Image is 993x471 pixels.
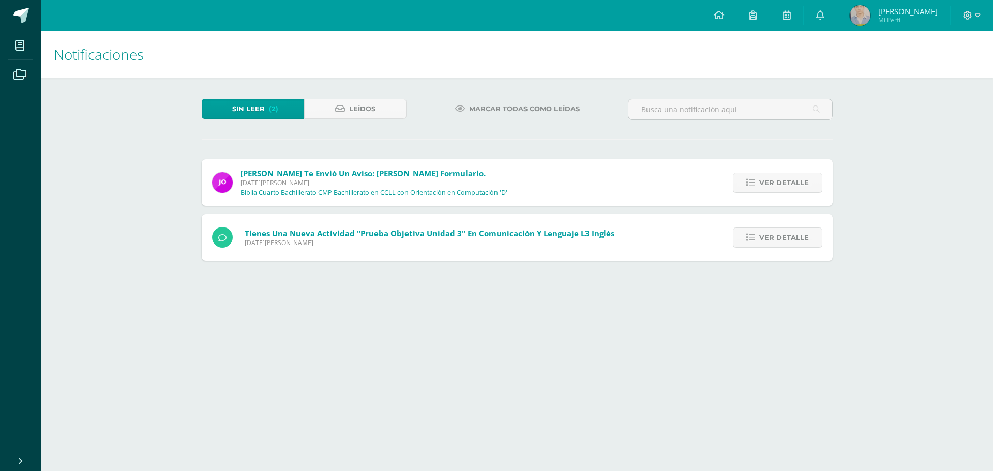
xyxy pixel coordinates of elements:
span: (2) [269,99,278,118]
a: Leídos [304,99,407,119]
input: Busca una notificación aquí [628,99,832,119]
span: Leídos [349,99,375,118]
span: Notificaciones [54,44,144,64]
span: [DATE][PERSON_NAME] [240,178,507,187]
img: 1d4a315518ae38ed51674a83a05ab918.png [850,5,870,26]
span: Sin leer [232,99,265,118]
span: [DATE][PERSON_NAME] [245,238,614,247]
a: Marcar todas como leídas [442,99,593,119]
span: Ver detalle [759,173,809,192]
span: [PERSON_NAME] [878,6,938,17]
span: Ver detalle [759,228,809,247]
span: Marcar todas como leídas [469,99,580,118]
span: Tienes una nueva actividad "Prueba Objetiva Unidad 3" En Comunicación y Lenguaje L3 Inglés [245,228,614,238]
a: Sin leer(2) [202,99,304,119]
p: Biblia Cuarto Bachillerato CMP Bachillerato en CCLL con Orientación en Computación 'D' [240,189,507,197]
span: [PERSON_NAME] te envió un aviso: [PERSON_NAME] formulario. [240,168,486,178]
span: Mi Perfil [878,16,938,24]
img: 6614adf7432e56e5c9e182f11abb21f1.png [212,172,233,193]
